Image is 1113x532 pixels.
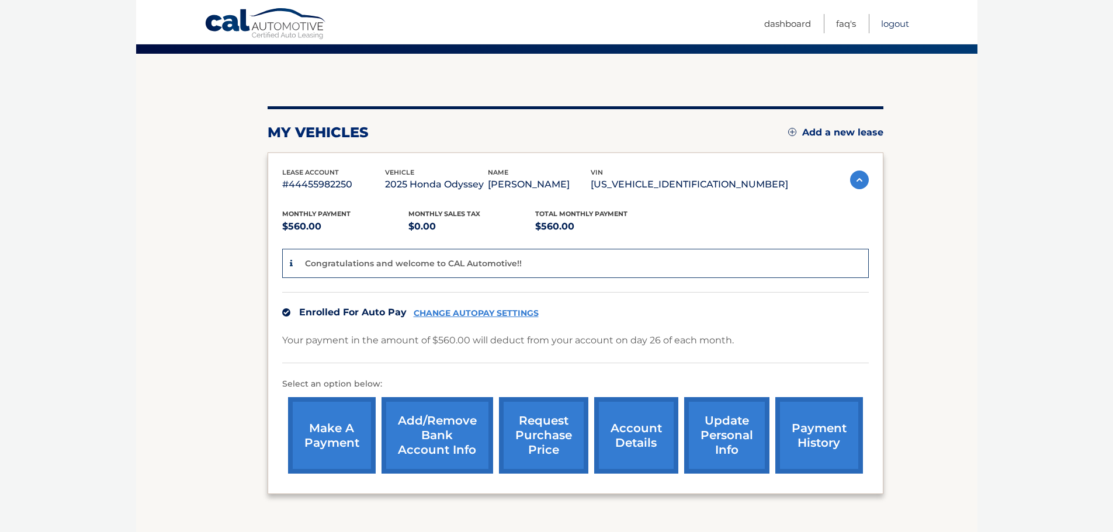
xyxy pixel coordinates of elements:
h2: my vehicles [268,124,369,141]
p: [PERSON_NAME] [488,176,591,193]
a: make a payment [288,397,376,474]
p: [US_VEHICLE_IDENTIFICATION_NUMBER] [591,176,788,193]
span: Total Monthly Payment [535,210,627,218]
a: Dashboard [764,14,811,33]
a: CHANGE AUTOPAY SETTINGS [414,308,539,318]
p: #44455982250 [282,176,385,193]
a: Add a new lease [788,127,883,138]
p: $560.00 [535,218,662,235]
p: Your payment in the amount of $560.00 will deduct from your account on day 26 of each month. [282,332,734,349]
p: $560.00 [282,218,409,235]
span: Monthly sales Tax [408,210,480,218]
a: FAQ's [836,14,856,33]
span: Monthly Payment [282,210,351,218]
a: account details [594,397,678,474]
span: Enrolled For Auto Pay [299,307,407,318]
a: update personal info [684,397,769,474]
img: add.svg [788,128,796,136]
span: vin [591,168,603,176]
a: request purchase price [499,397,588,474]
span: name [488,168,508,176]
a: payment history [775,397,863,474]
img: accordion-active.svg [850,171,869,189]
img: check.svg [282,308,290,317]
p: Select an option below: [282,377,869,391]
p: 2025 Honda Odyssey [385,176,488,193]
span: vehicle [385,168,414,176]
p: Congratulations and welcome to CAL Automotive!! [305,258,522,269]
span: lease account [282,168,339,176]
a: Add/Remove bank account info [382,397,493,474]
a: Logout [881,14,909,33]
a: Cal Automotive [204,8,327,41]
p: $0.00 [408,218,535,235]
